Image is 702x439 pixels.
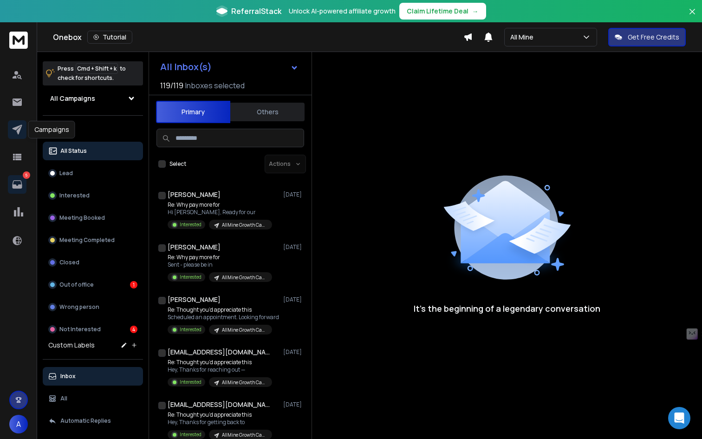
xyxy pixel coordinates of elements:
[58,64,126,83] p: Press to check for shortcuts.
[53,31,463,44] div: Onebox
[9,415,28,433] button: A
[168,242,221,252] h1: [PERSON_NAME]
[59,303,99,311] p: Wrong person
[180,431,201,438] p: Interested
[222,274,266,281] p: AllMine Growth Campaign
[222,432,266,439] p: AllMine Growth Campaign
[168,190,221,199] h1: [PERSON_NAME]
[43,164,143,183] button: Lead
[222,222,266,229] p: AllMine Growth Campaign
[168,306,279,314] p: Re: Thought you’d appreciate this
[43,89,143,108] button: All Campaigns
[283,191,304,198] p: [DATE]
[168,411,272,419] p: Re: Thought you’d appreciate this
[76,63,118,74] span: Cmd + Shift + k
[59,214,105,222] p: Meeting Booked
[230,102,305,122] button: Others
[289,7,396,16] p: Unlock AI-powered affiliate growth
[180,274,201,281] p: Interested
[87,31,132,44] button: Tutorial
[43,142,143,160] button: All Status
[43,231,143,249] button: Meeting Completed
[59,259,79,266] p: Closed
[43,320,143,339] button: Not Interested4
[686,6,698,28] button: Close banner
[168,366,272,373] p: Hey, Thanks for reaching out —
[43,123,143,136] h3: Filters
[668,407,690,429] div: Open Intercom Messenger
[28,121,75,138] div: Campaigns
[283,243,304,251] p: [DATE]
[156,101,230,123] button: Primary
[222,327,266,334] p: AllMine Growth Campaign
[168,400,270,409] h1: [EMAIL_ADDRESS][DOMAIN_NAME]
[399,3,486,20] button: Claim Lifetime Deal→
[160,80,183,91] span: 119 / 119
[169,160,186,168] label: Select
[168,261,272,269] p: Sent - please be in
[60,147,87,155] p: All Status
[283,401,304,408] p: [DATE]
[180,326,201,333] p: Interested
[168,359,272,366] p: Re: Thought you’d appreciate this
[628,33,679,42] p: Get Free Credits
[168,254,272,261] p: Re: Why pay more for
[414,302,600,315] p: It’s the beginning of a legendary conversation
[23,171,30,179] p: 5
[60,373,76,380] p: Inbox
[168,201,272,209] p: Re: Why pay more for
[153,58,306,76] button: All Inbox(s)
[168,314,279,321] p: Scheduled an appointment. Looking forward
[43,209,143,227] button: Meeting Booked
[60,417,111,425] p: Automatic Replies
[48,341,95,350] h3: Custom Labels
[130,326,137,333] div: 4
[43,186,143,205] button: Interested
[59,192,90,199] p: Interested
[130,281,137,288] div: 1
[8,175,26,194] a: 5
[180,221,201,228] p: Interested
[510,33,537,42] p: All Mine
[168,209,272,216] p: Hi [PERSON_NAME], Ready for our
[59,326,101,333] p: Not Interested
[180,379,201,386] p: Interested
[222,379,266,386] p: AllMine Growth Campaign
[472,7,479,16] span: →
[168,347,270,357] h1: [EMAIL_ADDRESS][DOMAIN_NAME]
[60,395,67,402] p: All
[160,62,212,72] h1: All Inbox(s)
[43,367,143,386] button: Inbox
[283,348,304,356] p: [DATE]
[168,295,221,304] h1: [PERSON_NAME]
[59,281,94,288] p: Out of office
[59,170,73,177] p: Lead
[43,275,143,294] button: Out of office1
[168,419,272,426] p: Hey, Thanks for getting back to
[43,389,143,408] button: All
[43,253,143,272] button: Closed
[283,296,304,303] p: [DATE]
[608,28,686,46] button: Get Free Credits
[231,6,281,17] span: ReferralStack
[50,94,95,103] h1: All Campaigns
[59,236,115,244] p: Meeting Completed
[43,412,143,430] button: Automatic Replies
[43,298,143,316] button: Wrong person
[185,80,245,91] h3: Inboxes selected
